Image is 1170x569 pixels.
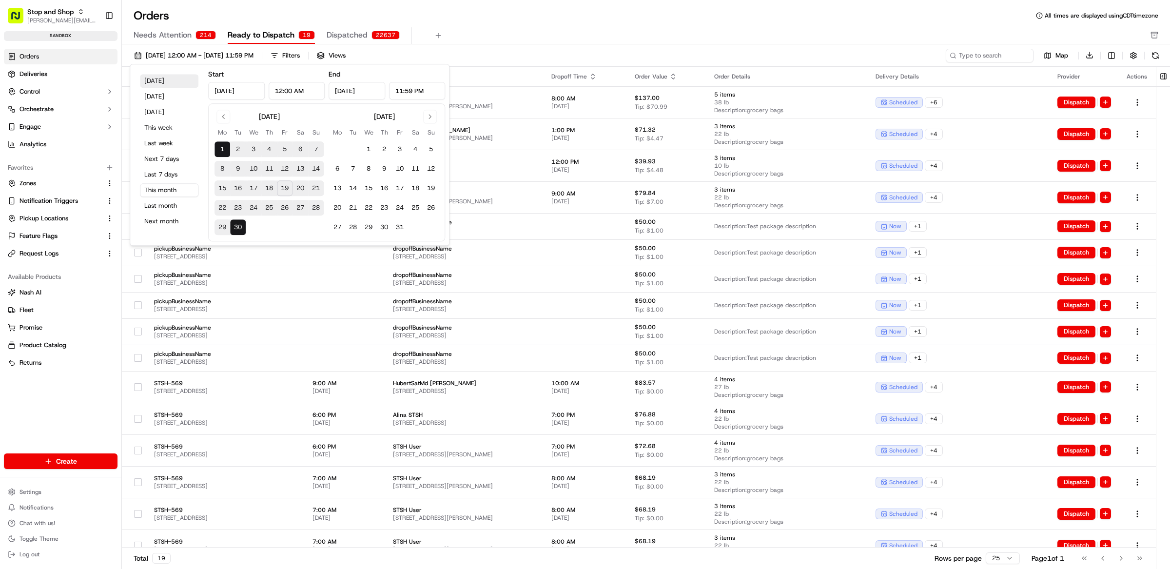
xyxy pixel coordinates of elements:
[4,269,117,285] div: Available Products
[214,219,230,235] button: 29
[230,180,246,196] button: 16
[1057,160,1095,172] button: Dispatch
[329,82,385,99] input: Date
[4,84,117,99] button: Control
[345,161,361,177] button: 7
[246,200,261,216] button: 24
[1057,247,1095,258] button: Dispatch
[329,51,346,60] span: Views
[19,535,58,543] span: Toggle Theme
[1057,97,1095,108] button: Dispatch
[81,177,84,185] span: •
[277,180,292,196] button: 19
[4,246,117,261] button: Request Logs
[393,158,536,166] span: test user
[154,297,297,305] span: pickupBusinessName
[19,249,58,258] span: Request Logs
[195,31,216,39] div: 214
[1057,413,1095,425] button: Dispatch
[635,166,663,174] span: Tip: $4.48
[635,198,663,206] span: Tip: $7.00
[423,127,439,137] th: Sunday
[551,166,619,174] span: [DATE]
[19,105,54,114] span: Orchestrate
[392,180,408,196] button: 17
[392,127,408,137] th: Friday
[714,73,860,80] div: Order Details
[4,176,117,191] button: Zones
[393,297,536,305] span: dropoffBusinessName
[4,337,117,353] button: Product Catalog
[214,141,230,157] button: 1
[889,98,917,106] span: scheduled
[140,215,198,228] button: Next month
[214,200,230,216] button: 22
[345,127,361,137] th: Tuesday
[371,31,400,39] div: 22637
[925,97,943,108] div: + 6
[4,101,117,117] button: Orchestrate
[25,63,175,73] input: Got a question? Start typing here...
[30,151,79,159] span: [PERSON_NAME]
[19,488,41,496] span: Settings
[408,161,423,177] button: 11
[330,180,345,196] button: 13
[140,199,198,213] button: Last month
[134,29,192,41] span: Needs Attention
[259,112,280,121] div: [DATE]
[27,17,97,24] span: [PERSON_NAME][EMAIL_ADDRESS][DOMAIN_NAME]
[19,341,66,350] span: Product Catalog
[1057,540,1095,551] button: Dispatch
[635,126,656,134] span: $71.32
[909,247,927,258] div: + 1
[714,98,860,106] span: 38 lb
[19,52,39,61] span: Orders
[1057,326,1095,337] button: Dispatch
[214,127,230,137] th: Monday
[408,127,423,137] th: Saturday
[393,271,536,279] span: dropoffBusinessName
[10,219,18,227] div: 📗
[1057,220,1095,232] button: Dispatch
[4,302,117,318] button: Fleet
[408,141,423,157] button: 4
[551,158,619,166] span: 12:00 PM
[635,218,656,226] span: $50.00
[8,358,114,367] a: Returns
[393,190,536,197] span: Perf user
[4,49,117,64] a: Orders
[261,161,277,177] button: 11
[1057,508,1095,520] button: Dispatch
[19,550,39,558] span: Log out
[19,288,41,297] span: Nash AI
[230,127,246,137] th: Tuesday
[140,90,198,103] button: [DATE]
[330,161,345,177] button: 6
[292,127,308,137] th: Saturday
[714,170,860,177] span: Description: grocery bags
[889,275,901,283] span: now
[635,189,656,197] span: $79.84
[216,110,230,123] button: Go to previous month
[635,103,667,111] span: Tip: $70.99
[1057,192,1095,203] button: Dispatch
[4,453,117,469] button: Create
[261,200,277,216] button: 25
[635,135,663,142] span: Tip: $4.47
[714,91,860,98] span: 5 items
[635,157,656,165] span: $39.93
[4,119,117,135] button: Engage
[392,200,408,216] button: 24
[86,177,106,185] span: [DATE]
[635,253,663,261] span: Tip: $1.00
[714,201,860,209] span: Description: grocery bags
[230,200,246,216] button: 23
[635,297,656,305] span: $50.00
[635,279,663,287] span: Tip: $1.00
[10,142,25,157] img: Tiffany Volk
[10,168,25,184] img: Ami Wang
[308,180,324,196] button: 21
[423,161,439,177] button: 12
[389,82,446,99] input: Time
[154,279,297,287] span: [STREET_ADDRESS]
